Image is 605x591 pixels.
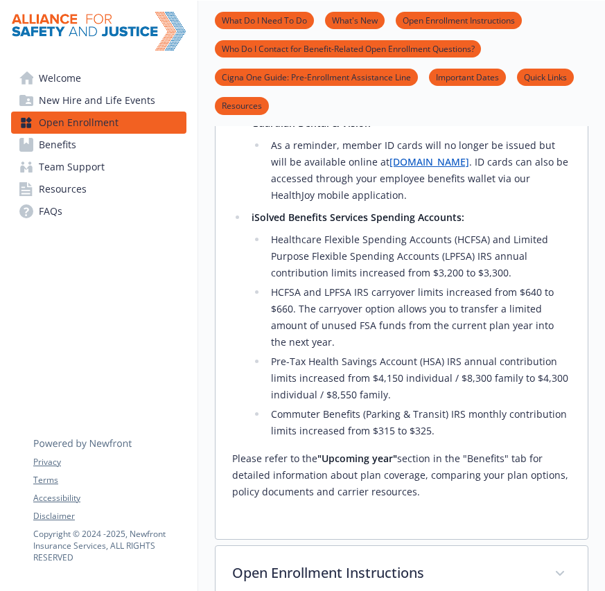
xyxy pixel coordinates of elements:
a: Quick Links [517,70,574,83]
span: Open Enrollment [39,112,119,134]
a: Accessibility [33,492,186,504]
a: Resources [215,98,269,112]
a: What's New [325,13,385,26]
span: Welcome [39,67,81,89]
a: Cigna One Guide: Pre-Enrollment Assistance Line [215,70,418,83]
li: Pre-Tax Health Savings Account (HSA) IRS annual contribution limits increased from $4,150 individ... [267,353,571,403]
li: As a reminder, member ID cards will no longer be issued but will be available online at . ID card... [267,137,571,204]
span: Benefits [39,134,76,156]
a: Resources [11,178,186,200]
span: Team Support [39,156,105,178]
a: Important Dates [429,70,506,83]
span: Resources [39,178,87,200]
strong: iSolved Benefits Services Spending Accounts: [252,211,464,224]
li: Commuter Benefits (Parking & Transit) IRS monthly contribution limits increased from $315 to $325. [267,406,571,439]
a: Disclaimer [33,510,186,522]
a: What Do I Need To Do [215,13,314,26]
span: FAQs [39,200,62,222]
p: Copyright © 2024 - 2025 , Newfront Insurance Services, ALL RIGHTS RESERVED [33,528,186,563]
p: Open Enrollment Instructions [232,563,538,583]
a: Benefits [11,134,186,156]
a: Who Do I Contact for Benefit-Related Open Enrollment Questions? [215,42,481,55]
li: Healthcare Flexible Spending Accounts (HCFSA) and Limited Purpose Flexible Spending Accounts (LPF... [267,231,571,281]
a: Terms [33,474,186,486]
a: New Hire and Life Events [11,89,186,112]
strong: "Upcoming year" [317,452,397,465]
a: Open Enrollment [11,112,186,134]
a: FAQs [11,200,186,222]
a: Welcome [11,67,186,89]
span: New Hire and Life Events [39,89,155,112]
li: HCFSA and LPFSA IRS carryover limits increased from $640 to $660. The carryover option allows you... [267,284,571,351]
a: [DOMAIN_NAME] [389,155,469,168]
a: Team Support [11,156,186,178]
a: Privacy [33,456,186,468]
p: Please refer to the section in the "Benefits" tab for detailed information about plan coverage, c... [232,450,571,500]
a: Open Enrollment Instructions [396,13,522,26]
